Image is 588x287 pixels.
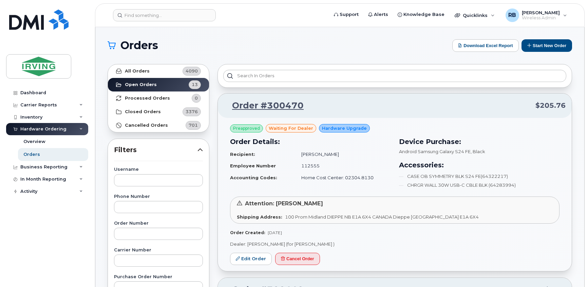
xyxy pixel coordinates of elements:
[322,125,367,131] span: Hardware Upgrade
[295,148,391,160] td: [PERSON_NAME]
[268,230,282,235] span: [DATE]
[399,149,471,154] span: Android Samsung Galaxy S24 FE
[399,137,560,147] h3: Device Purchase:
[125,109,161,115] strong: Closed Orders
[230,175,277,180] strong: Accounting Codes:
[108,78,209,91] a: Open Orders13
[535,101,566,110] span: $205.76
[195,95,198,101] span: 0
[452,39,519,52] button: Download Excel Report
[125,68,150,74] strong: All Orders
[295,172,391,184] td: Home Cost Center: 02304.8130
[471,149,485,154] span: , Black
[186,108,198,115] span: 3376
[125,96,170,101] strong: Processed Orders
[108,119,209,132] a: Cancelled Orders701
[189,122,198,128] span: 701
[245,200,323,207] span: Attention: [PERSON_NAME]
[186,68,198,74] span: 4090
[120,40,158,50] span: Orders
[230,151,255,157] strong: Recipient:
[230,241,559,247] p: Dealer: [PERSON_NAME] (for [PERSON_NAME] )
[230,230,265,235] strong: Order Created:
[230,253,272,265] a: Edit Order
[125,123,168,128] strong: Cancelled Orders
[114,145,197,155] span: Filters
[224,100,304,112] a: Order #300470
[192,81,198,88] span: 13
[399,173,560,180] li: CASE OB SYMMETRY BLK S24 FE(64322217)
[114,194,203,199] label: Phone Number
[295,160,391,172] td: 112555
[399,160,560,170] h3: Accessories:
[233,125,260,131] span: Preapproved
[108,91,209,105] a: Processed Orders0
[114,167,203,172] label: Username
[230,163,276,168] strong: Employee Number
[269,125,313,131] span: waiting for dealer
[230,137,391,147] h3: Order Details:
[237,214,282,220] strong: Shipping Address:
[285,214,479,220] span: 100 Prom Midland DIEPPE NB E1A 6X4 CANADA Dieppe [GEOGRAPHIC_DATA] E1A 6X4
[114,221,203,226] label: Order Number
[275,253,320,265] button: Cancel Order
[108,64,209,78] a: All Orders4090
[114,248,203,252] label: Carrier Number
[399,182,560,188] li: CHRGR WALL 30W USB-C CBLE BLK (64283994)
[108,105,209,119] a: Closed Orders3376
[125,82,157,87] strong: Open Orders
[114,275,203,279] label: Purchase Order Number
[521,39,572,52] button: Start New Order
[223,70,566,82] input: Search in orders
